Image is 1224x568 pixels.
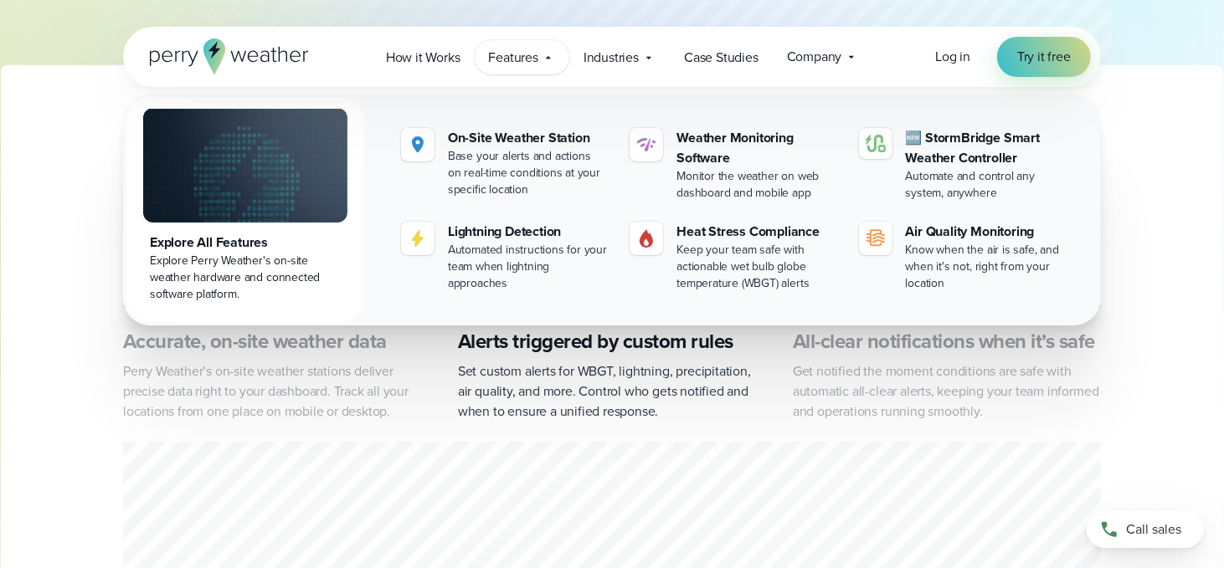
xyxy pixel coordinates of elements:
[906,128,1067,168] div: 🆕 StormBridge Smart Weather Controller
[123,328,431,355] h3: Accurate, on-site weather data
[866,228,886,248] img: aqi-icon.svg
[1017,47,1071,67] span: Try it free
[150,253,341,303] div: Explore Perry Weather's on-site weather hardware and connected software platform.
[448,148,609,198] div: Base your alerts and actions on real-time conditions at your specific location
[386,48,460,68] span: How it Works
[372,40,475,74] a: How it Works
[458,361,766,422] p: Set custom alerts for WBGT, lightning, precipitation, air quality, and more. Control who gets not...
[793,328,1101,355] h3: All-clear notifications when it’s safe
[997,37,1091,77] a: Try it free
[935,47,970,66] span: Log in
[150,233,341,253] div: Explore All Features
[852,121,1074,208] a: 🆕 StormBridge Smart Weather Controller Automate and control any system, anywhere
[793,361,1101,422] p: Get notified the moment conditions are safe with automatic all-clear alerts, keeping your team in...
[623,121,845,208] a: Weather Monitoring Software Monitor the weather on web dashboard and mobile app
[448,242,609,292] div: Automated instructions for your team when lightning approaches
[126,98,364,322] a: Explore All Features Explore Perry Weather's on-site weather hardware and connected software plat...
[394,215,616,299] a: Lightning Detection Automated instructions for your team when lightning approaches
[408,135,428,155] img: Location.svg
[866,135,886,152] img: stormbridge-icon-V6.svg
[676,168,838,202] div: Monitor the weather on web dashboard and mobile app
[676,242,838,292] div: Keep your team safe with actionable wet bulb globe temperature (WBGT) alerts
[489,48,538,68] span: Features
[394,121,616,205] a: On-Site Weather Station Base your alerts and actions on real-time conditions at your specific loc...
[670,40,773,74] a: Case Studies
[123,361,431,422] p: Perry Weather’s on-site weather stations deliver precise data right to your dashboard. Track all ...
[458,328,766,355] h3: Alerts triggered by custom rules
[676,222,838,242] div: Heat Stress Compliance
[623,215,845,299] a: Heat Stress Compliance Keep your team safe with actionable wet bulb globe temperature (WBGT) alerts
[636,135,656,155] img: software-icon.svg
[448,222,609,242] div: Lightning Detection
[906,168,1067,202] div: Automate and control any system, anywhere
[906,242,1067,292] div: Know when the air is safe, and when it's not, right from your location
[584,48,639,68] span: Industries
[676,128,838,168] div: Weather Monitoring Software
[1087,511,1204,548] a: Call sales
[852,215,1074,299] a: Air Quality Monitoring Know when the air is safe, and when it's not, right from your location
[935,47,970,67] a: Log in
[787,47,842,67] span: Company
[684,48,759,68] span: Case Studies
[448,128,609,148] div: On-Site Weather Station
[906,222,1067,242] div: Air Quality Monitoring
[408,228,428,248] img: lightning-icon.svg
[1126,519,1181,540] span: Call sales
[636,228,656,248] img: Gas.svg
